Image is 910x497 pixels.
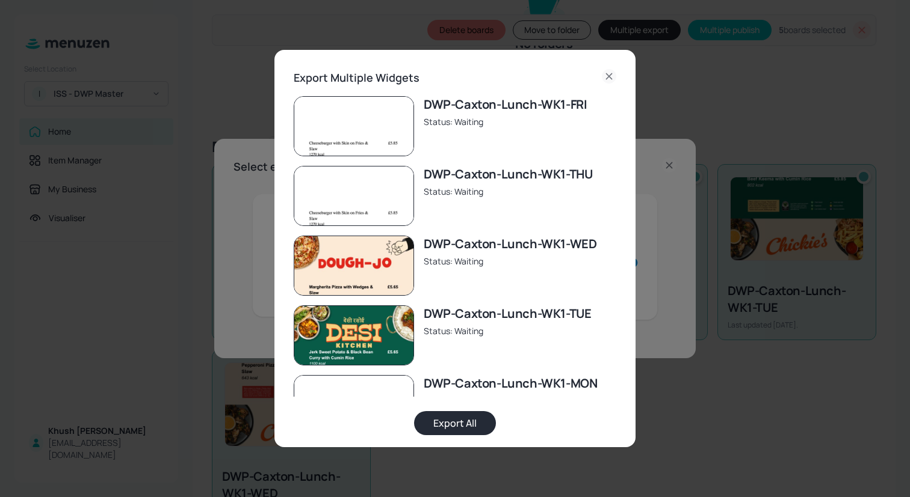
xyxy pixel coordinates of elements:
[424,236,596,252] div: DWP-Caxton-Lunch-WK1-WED
[424,305,591,322] div: DWP-Caxton-Lunch-WK1-TUE
[424,255,596,267] div: Status: Waiting
[424,325,591,337] div: Status: Waiting
[424,115,587,128] div: Status: Waiting
[294,69,419,87] h6: Export Multiple Widgets
[414,411,496,435] button: Export All
[294,97,413,308] img: DWP-Caxton-Lunch-WK1-FRI
[294,166,413,378] img: DWP-Caxton-Lunch-WK1-THU
[294,236,413,448] img: DWP-Caxton-Lunch-WK1-WED
[424,185,592,198] div: Status: Waiting
[424,166,592,183] div: DWP-Caxton-Lunch-WK1-THU
[424,394,597,407] div: Status: Waiting
[424,96,587,113] div: DWP-Caxton-Lunch-WK1-FRI
[424,375,597,392] div: DWP-Caxton-Lunch-WK1-MON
